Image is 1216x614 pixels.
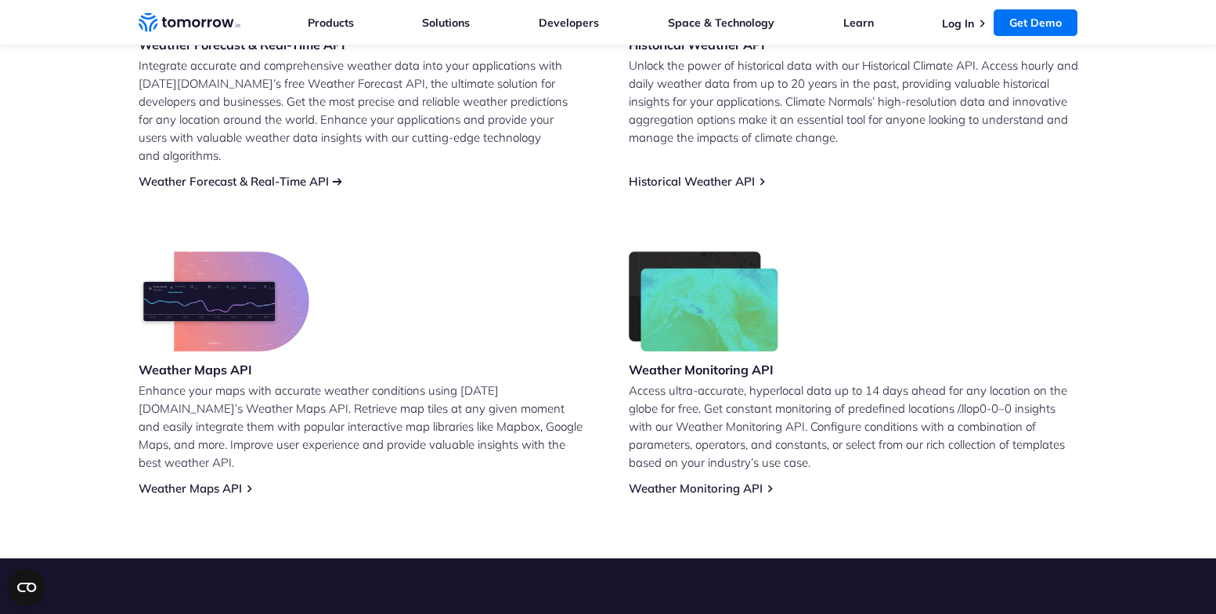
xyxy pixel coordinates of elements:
[8,569,45,606] button: Open CMP widget
[629,174,755,189] a: Historical Weather API
[539,16,599,30] a: Developers
[139,11,240,34] a: Home link
[843,16,874,30] a: Learn
[139,381,588,471] p: Enhance your maps with accurate weather conditions using [DATE][DOMAIN_NAME]’s Weather Maps API. ...
[308,16,354,30] a: Products
[629,381,1078,471] p: Access ultra-accurate, hyperlocal data up to 14 days ahead for any location on the globe for free...
[668,16,774,30] a: Space & Technology
[942,16,974,31] a: Log In
[994,9,1077,36] a: Get Demo
[139,481,242,496] a: Weather Maps API
[422,16,470,30] a: Solutions
[139,56,588,164] p: Integrate accurate and comprehensive weather data into your applications with [DATE][DOMAIN_NAME]...
[629,361,779,378] h3: Weather Monitoring API
[139,174,329,189] a: Weather Forecast & Real-Time API
[139,361,309,378] h3: Weather Maps API
[629,481,763,496] a: Weather Monitoring API
[629,56,1078,146] p: Unlock the power of historical data with our Historical Climate API. Access hourly and daily weat...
